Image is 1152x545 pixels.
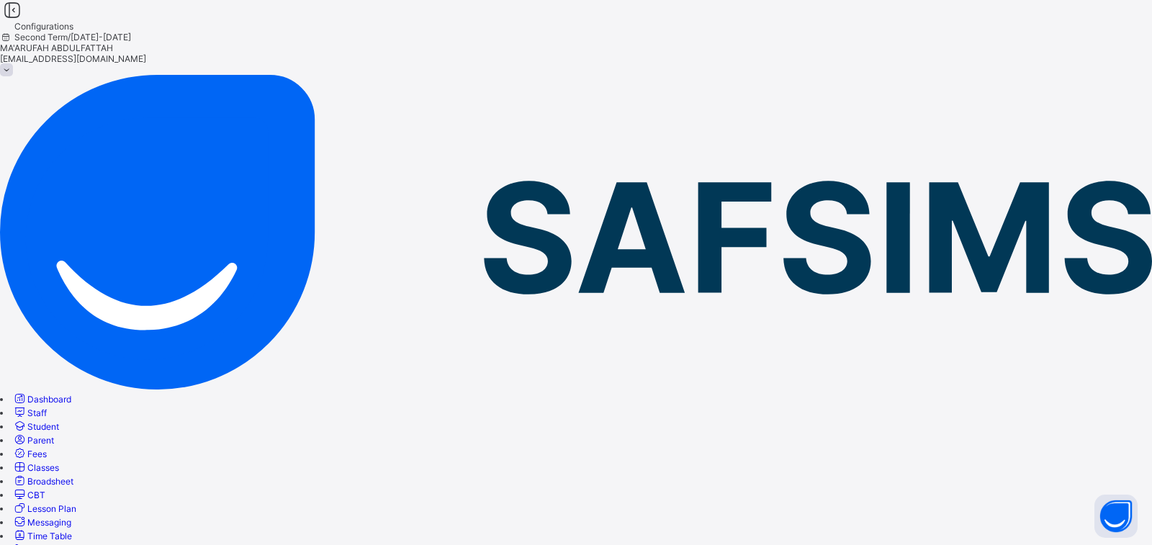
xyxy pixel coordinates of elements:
[1094,495,1138,538] button: Open asap
[27,407,47,418] span: Staff
[14,21,73,32] span: Configurations
[27,462,59,473] span: Classes
[12,462,59,473] a: Classes
[12,503,76,514] a: Lesson Plan
[27,435,54,446] span: Parent
[12,435,54,446] a: Parent
[27,503,76,514] span: Lesson Plan
[12,490,45,500] a: CBT
[27,394,71,405] span: Dashboard
[12,476,73,487] a: Broadsheet
[12,517,71,528] a: Messaging
[12,394,71,405] a: Dashboard
[27,476,73,487] span: Broadsheet
[12,407,47,418] a: Staff
[27,490,45,500] span: CBT
[27,517,71,528] span: Messaging
[27,449,47,459] span: Fees
[12,531,72,541] a: Time Table
[12,421,59,432] a: Student
[27,421,59,432] span: Student
[27,531,72,541] span: Time Table
[12,449,47,459] a: Fees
